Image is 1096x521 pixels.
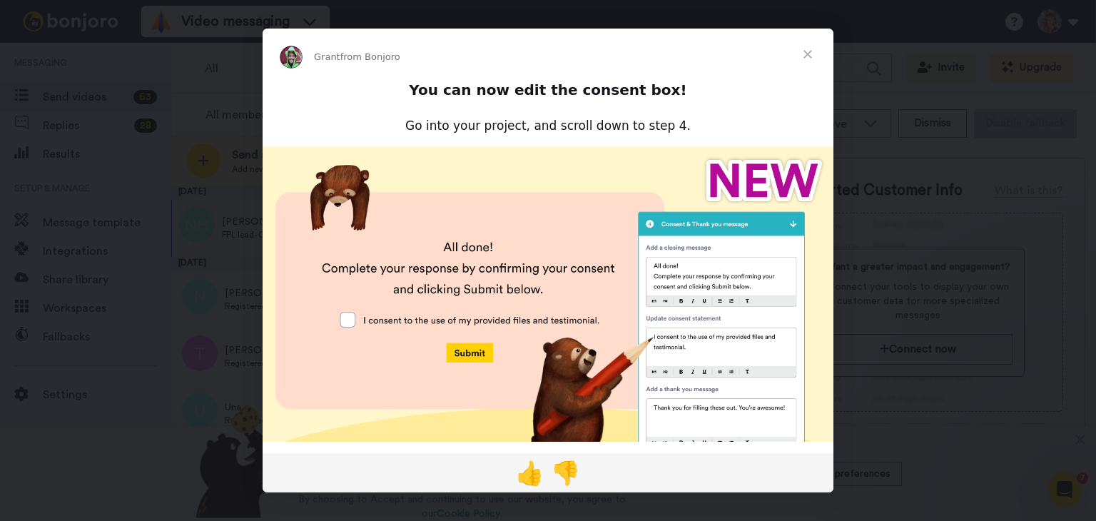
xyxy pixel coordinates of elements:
span: 👎 [552,460,580,487]
span: thumbs up reaction [512,455,548,490]
div: Go into your project, and scroll down to step 4. [350,118,746,135]
span: 1 reaction [548,455,584,490]
h2: You can now edit the consent box! [350,81,746,107]
span: Close [782,29,833,80]
span: Grant [314,51,340,62]
img: Profile image for Grant [280,46,303,69]
span: from Bonjoro [340,51,400,62]
span: 👍 [516,460,544,487]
